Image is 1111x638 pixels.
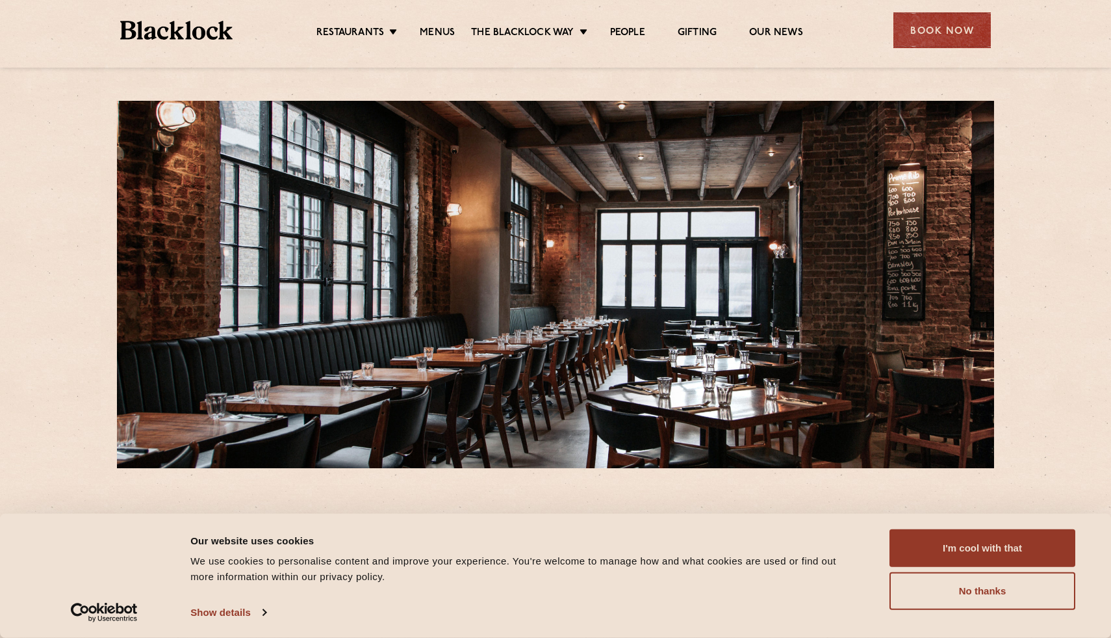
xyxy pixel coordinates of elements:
button: No thanks [889,572,1075,610]
a: Show details [190,603,266,622]
img: BL_Textured_Logo-footer-cropped.svg [120,21,233,40]
a: The Blacklock Way [471,27,574,41]
a: Gifting [678,27,717,41]
a: Usercentrics Cookiebot - opens in a new window [47,603,161,622]
div: Book Now [893,12,991,48]
a: Our News [749,27,803,41]
div: We use cookies to personalise content and improve your experience. You're welcome to manage how a... [190,553,860,585]
a: Restaurants [316,27,384,41]
div: Our website uses cookies [190,533,860,548]
a: Menus [420,27,455,41]
a: People [610,27,645,41]
button: I'm cool with that [889,529,1075,567]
